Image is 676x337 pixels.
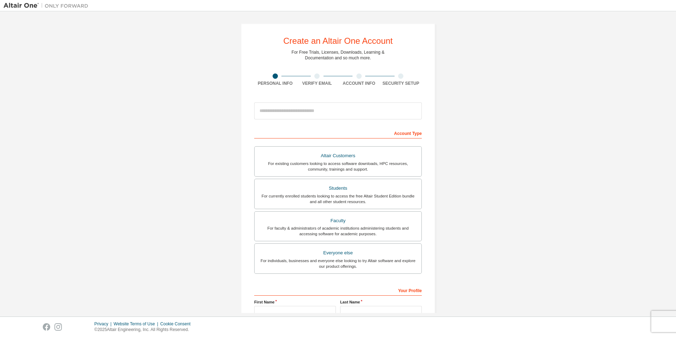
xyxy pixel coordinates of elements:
[259,216,417,226] div: Faculty
[94,321,113,327] div: Privacy
[380,81,422,86] div: Security Setup
[292,49,385,61] div: For Free Trials, Licenses, Downloads, Learning & Documentation and so much more.
[54,323,62,331] img: instagram.svg
[94,327,195,333] p: © 2025 Altair Engineering, Inc. All Rights Reserved.
[113,321,160,327] div: Website Terms of Use
[254,81,296,86] div: Personal Info
[259,258,417,269] div: For individuals, businesses and everyone else looking to try Altair software and explore our prod...
[259,193,417,205] div: For currently enrolled students looking to access the free Altair Student Edition bundle and all ...
[254,299,336,305] label: First Name
[340,299,422,305] label: Last Name
[254,284,422,296] div: Your Profile
[259,248,417,258] div: Everyone else
[296,81,338,86] div: Verify Email
[160,321,194,327] div: Cookie Consent
[283,37,393,45] div: Create an Altair One Account
[43,323,50,331] img: facebook.svg
[4,2,92,9] img: Altair One
[254,127,422,138] div: Account Type
[259,161,417,172] div: For existing customers looking to access software downloads, HPC resources, community, trainings ...
[259,225,417,237] div: For faculty & administrators of academic institutions administering students and accessing softwa...
[259,151,417,161] div: Altair Customers
[259,183,417,193] div: Students
[338,81,380,86] div: Account Info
